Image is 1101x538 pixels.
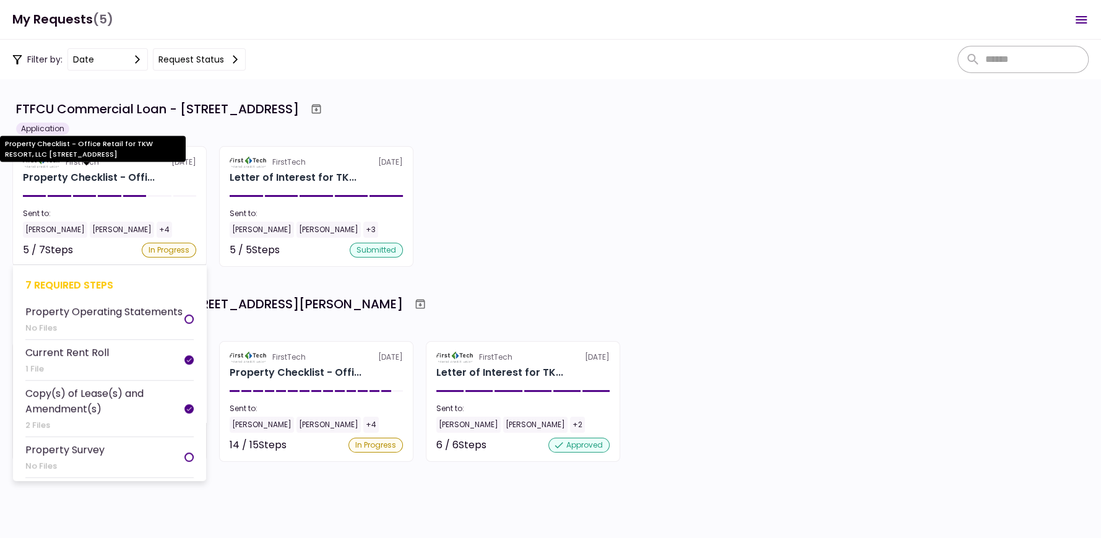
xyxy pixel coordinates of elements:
div: +4 [363,417,379,433]
button: Request status [153,48,246,71]
div: Sent to: [436,403,610,414]
div: Sent to: [23,208,196,219]
div: Property Survey [25,442,105,458]
button: Archive workflow [409,293,431,315]
div: 1 File [25,363,109,375]
h1: My Requests [12,7,113,32]
div: Current Rent Roll [25,345,109,360]
img: Partner logo [436,352,474,363]
div: Letter of Interest for TKW RESORT, LLC 2410 Charleston Highway Cayce [230,170,356,185]
div: FirstTech [272,352,306,363]
div: [PERSON_NAME] [503,417,568,433]
div: Filter by: [12,48,246,71]
button: Open menu [1066,5,1096,35]
div: 5 / 5 Steps [230,243,280,258]
div: FirstTech [272,157,306,168]
div: Property Operating Statements [25,304,183,319]
div: [PERSON_NAME] [436,417,501,433]
div: Property Checklist - Office Retail for TKW RESORT, LLC 2410 Charleston Highway, Cayce, SC [23,170,155,185]
div: 5 / 7 Steps [23,243,73,258]
div: Application [16,123,69,135]
div: No Files [25,322,183,334]
div: [DATE] [230,352,403,363]
button: Archive workflow [305,98,327,120]
div: [DATE] [436,352,610,363]
div: 6 / 6 Steps [436,438,486,453]
div: approved [548,438,610,453]
div: In Progress [142,243,196,258]
div: [PERSON_NAME] [230,222,294,238]
div: 7 required steps [25,277,194,293]
div: [DATE] [230,157,403,168]
div: Property Checklist - Office Retail for TKW RESORT, LLC 1402 Boone Street [230,365,361,380]
div: FirstTech [479,352,512,363]
div: [PERSON_NAME] [296,417,361,433]
div: No Files [25,460,105,472]
div: [PERSON_NAME] [230,417,294,433]
div: [PERSON_NAME] [23,222,87,238]
img: Partner logo [230,352,267,363]
div: Letter of Interest for TKW RESORT, LLC 1402 Boone Street [436,365,563,380]
div: FTFCU Commercial Loan - [STREET_ADDRESS] [16,100,299,118]
div: +2 [570,417,585,433]
div: +3 [363,222,378,238]
div: +4 [157,222,172,238]
div: 14 / 15 Steps [230,438,287,453]
div: Sent to: [230,208,403,219]
div: Sent to: [230,403,403,414]
div: submitted [350,243,403,258]
span: (5) [93,7,113,32]
button: date [67,48,148,71]
div: Copy(s) of Lease(s) and Amendment(s) [25,386,184,417]
div: In Progress [348,438,403,453]
div: [PERSON_NAME] [90,222,154,238]
div: FTFCU Commercial Loan - [STREET_ADDRESS][PERSON_NAME] [16,295,403,313]
div: date [73,53,94,66]
div: [PERSON_NAME] [296,222,361,238]
img: Partner logo [230,157,267,168]
div: 2 Files [25,419,184,432]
